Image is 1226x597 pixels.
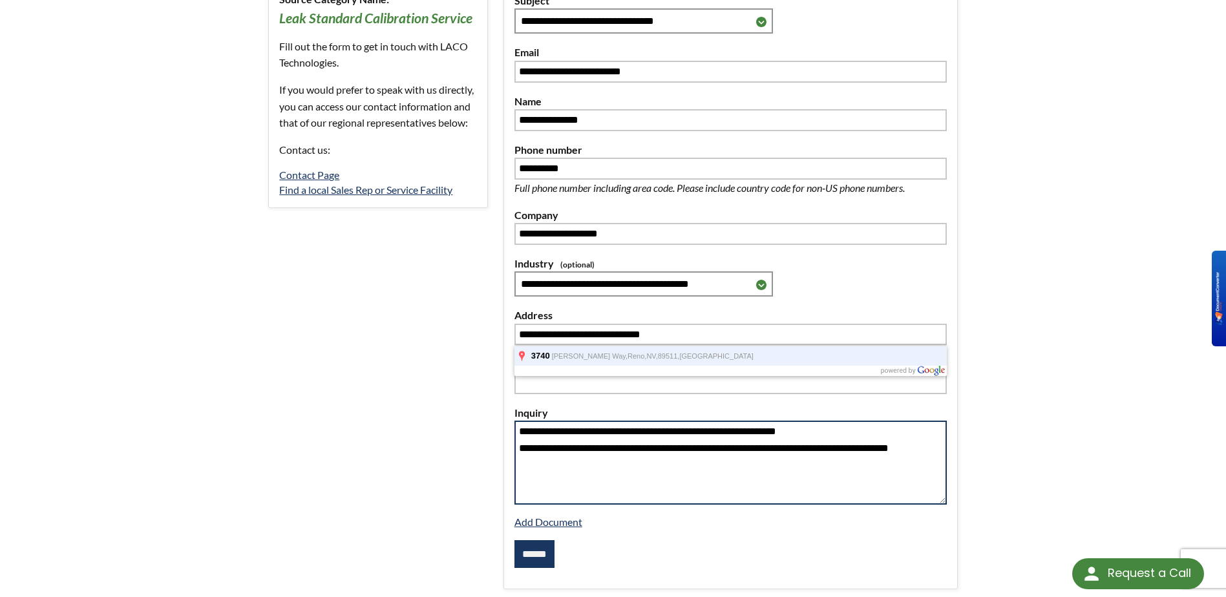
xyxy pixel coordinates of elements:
span: [PERSON_NAME] Way, [552,352,628,360]
a: Add Document [514,516,582,528]
span: 89511, [658,352,680,360]
h3: Leak Standard Calibration Service [279,10,476,28]
img: BKR5lM0sgkDqAAAAAElFTkSuQmCC [1215,272,1223,325]
div: Request a Call [1072,558,1204,589]
p: Fill out the form to get in touch with LACO Technologies. [279,38,476,71]
p: Full phone number including area code. Please include country code for non-US phone numbers. [514,180,947,196]
img: round button [1081,563,1102,584]
span: [GEOGRAPHIC_DATA] [679,352,754,360]
label: Phone number [514,141,947,158]
a: Contact Page [279,169,339,181]
p: If you would prefer to speak with us directly, you can access our contact information and that of... [279,81,476,131]
label: Email [514,44,947,61]
label: Name [514,93,947,110]
a: Find a local Sales Rep or Service Facility [279,183,452,196]
label: Industry [514,255,947,272]
span: NV, [646,352,657,360]
label: Address [514,307,947,324]
span: Reno, [628,352,646,360]
label: Company [514,207,947,224]
div: Request a Call [1108,558,1191,588]
label: Inquiry [514,404,947,421]
p: Contact us: [279,141,476,158]
span: 3740 [531,351,550,361]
